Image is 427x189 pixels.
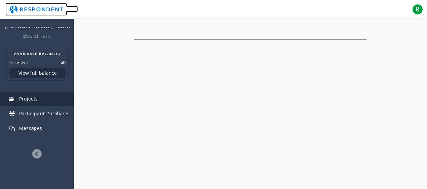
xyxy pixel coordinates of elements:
dd: $0 [61,59,65,66]
button: R [411,3,424,15]
span: Participant Database [19,110,68,117]
h4: [PERSON_NAME] Team [4,23,70,29]
button: View full balance [9,68,65,78]
dt: Incentive [9,59,28,66]
a: Switch Team [23,34,52,39]
h2: AVAILABLE BALANCES [9,51,65,56]
span: Messages [19,125,42,131]
section: Balance summary [6,48,68,81]
span: R [412,4,423,15]
span: Projects [19,96,38,102]
img: respondent-logo.png [5,3,67,16]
